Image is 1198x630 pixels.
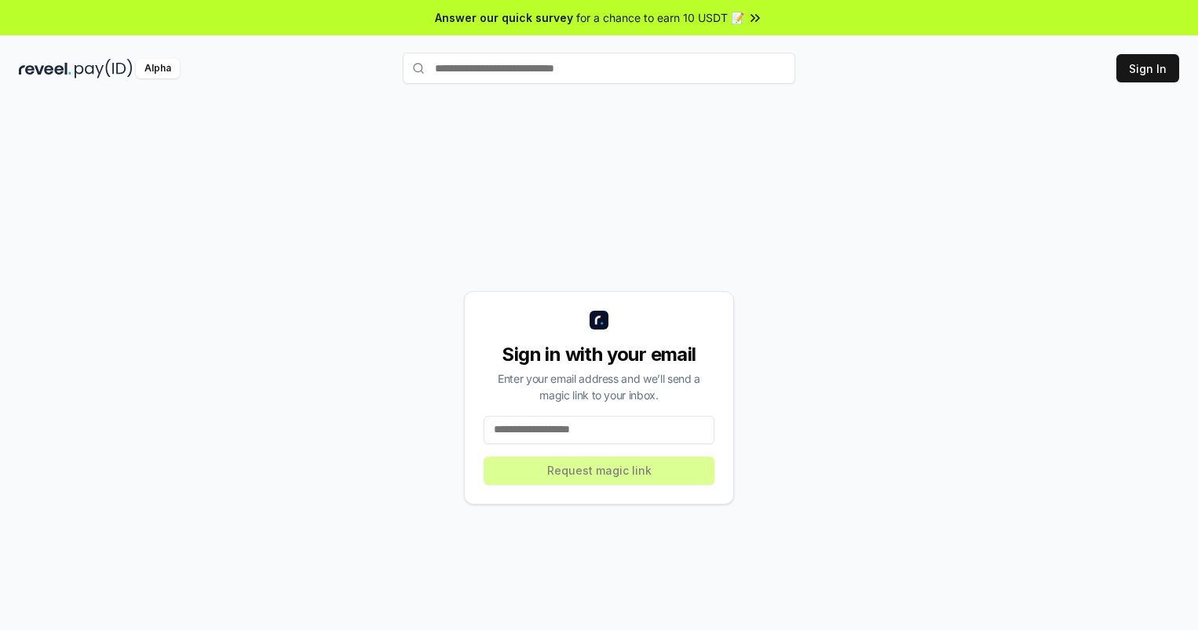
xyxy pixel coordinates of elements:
span: Answer our quick survey [435,9,573,26]
img: reveel_dark [19,59,71,78]
span: for a chance to earn 10 USDT 📝 [576,9,744,26]
img: pay_id [75,59,133,78]
div: Alpha [136,59,180,78]
div: Enter your email address and we’ll send a magic link to your inbox. [484,370,714,403]
div: Sign in with your email [484,342,714,367]
img: logo_small [590,311,608,330]
button: Sign In [1116,54,1179,82]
